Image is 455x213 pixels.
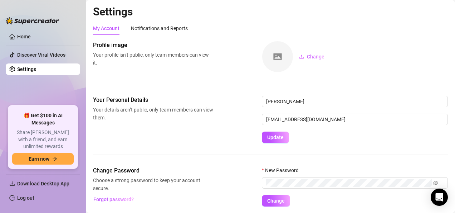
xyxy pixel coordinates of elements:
[267,198,285,204] span: Change
[131,24,188,32] div: Notifications and Reports
[9,181,15,186] span: download
[267,134,284,140] span: Update
[262,132,289,143] button: Update
[12,112,74,126] span: 🎁 Get $100 in AI Messages
[17,195,34,201] a: Log out
[262,41,293,72] img: square-placeholder.png
[17,52,65,58] a: Discover Viral Videos
[93,51,213,67] span: Your profile isn’t public, only team members can view it.
[299,54,304,59] span: upload
[262,195,290,207] button: Change
[93,194,134,205] button: Forgot password?
[307,54,324,60] span: Change
[17,66,36,72] a: Settings
[93,24,119,32] div: My Account
[262,114,448,125] input: Enter new email
[93,166,213,175] span: Change Password
[266,179,432,187] input: New Password
[12,129,74,150] span: Share [PERSON_NAME] with a friend, and earn unlimited rewards
[93,41,213,49] span: Profile image
[12,153,74,165] button: Earn nowarrow-right
[93,5,448,19] h2: Settings
[93,96,213,104] span: Your Personal Details
[52,156,57,161] span: arrow-right
[93,106,213,122] span: Your details aren’t public, only team members can view them.
[431,189,448,206] div: Open Intercom Messenger
[293,51,330,62] button: Change
[29,156,49,162] span: Earn now
[6,17,59,24] img: logo-BBDzfeDw.svg
[93,176,213,192] span: Choose a strong password to keep your account secure.
[262,96,448,107] input: Enter name
[93,197,134,202] span: Forgot password?
[262,166,303,174] label: New Password
[17,181,69,186] span: Download Desktop App
[17,34,31,39] a: Home
[433,180,438,185] span: eye-invisible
